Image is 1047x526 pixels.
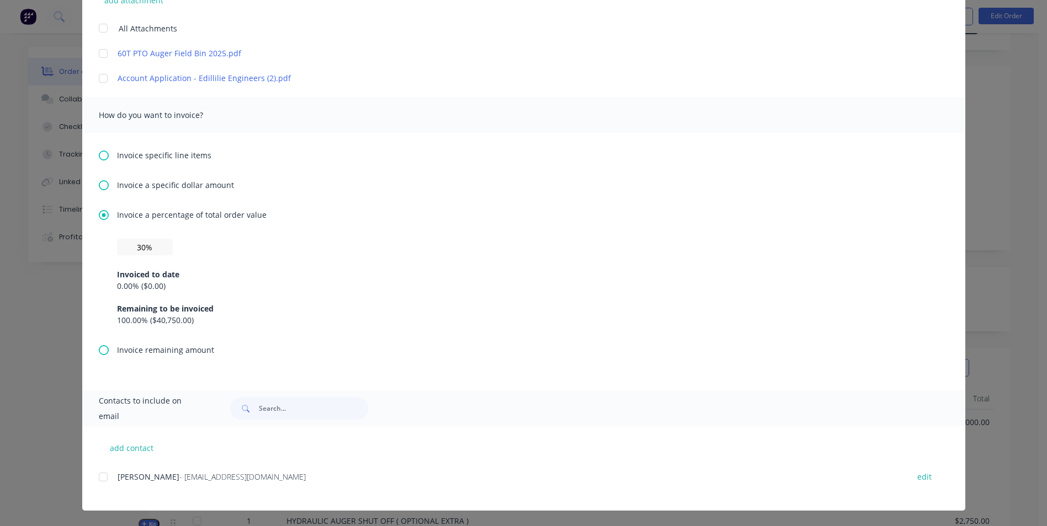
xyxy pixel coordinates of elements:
div: 100.00 % ( $40,750.00 ) [117,314,931,326]
span: Invoice specific line items [117,149,211,161]
button: add contact [99,439,165,456]
input: Search... [259,398,368,420]
input: 0% [117,239,173,255]
a: Account Application - Edillilie Engineers (2).pdf [118,72,897,84]
div: Invoiced to date [117,269,931,280]
span: [PERSON_NAME] [118,471,179,482]
button: edit [911,469,938,484]
span: Invoice a percentage of total order value [117,209,267,221]
span: Invoice a specific dollar amount [117,179,234,191]
a: 60T PTO Auger Field Bin 2025.pdf [118,47,897,59]
span: All Attachments [119,23,177,34]
div: Remaining to be invoiced [117,303,931,314]
span: - [EMAIL_ADDRESS][DOMAIN_NAME] [179,471,306,482]
span: How do you want to invoice? [99,108,220,123]
span: Contacts to include on email [99,393,203,424]
span: Invoice remaining amount [117,344,214,356]
div: 0.00 % ( $0.00 ) [117,280,931,292]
